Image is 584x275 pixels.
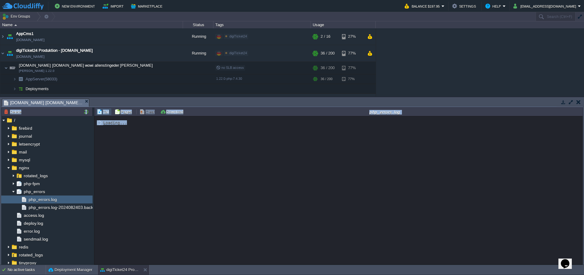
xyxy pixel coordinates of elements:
[229,51,247,55] span: digiTicket24
[5,28,14,45] img: AMDAwAAAACH5BAEAAAAALAAAAAABAAEAAAICRAEAOw==
[23,189,46,194] a: php_errors
[27,197,58,202] a: php_errors.log
[114,109,134,115] button: Pages
[214,21,311,28] div: Tags
[23,228,41,234] a: error.log
[342,62,362,74] div: 77%
[183,21,213,28] div: Status
[5,94,14,110] img: AMDAwAAAACH5BAEAAAAALAAAAAABAAEAAAICRAEAOw==
[25,76,58,82] a: AppServer(58033)
[321,74,332,84] div: 36 / 200
[14,24,17,26] img: AMDAwAAAACH5BAEAAAAALAAAAAABAAEAAAICRAEAOw==
[23,236,49,242] a: sendmail.log
[103,2,125,10] button: Import
[2,12,32,21] button: Env Groups
[0,94,5,110] img: AMDAwAAAACH5BAEAAAAALAAAAAABAAEAAAICRAEAOw==
[25,76,58,82] span: AppServer
[139,109,157,115] button: Clear
[18,165,30,171] a: nginx
[485,2,503,10] button: Help
[405,2,442,10] button: Balance $197.95
[183,45,213,62] div: Running
[216,77,242,80] span: 1.22.0-php-7.4.30
[18,63,154,68] a: [DOMAIN_NAME] [DOMAIN_NAME] wowi allenstingeder [PERSON_NAME][PERSON_NAME] 1.22.0
[4,62,8,74] img: AMDAwAAAACH5BAEAAAAALAAAAAABAAEAAAICRAEAOw==
[97,109,111,115] button: Tail
[321,45,335,62] div: 36 / 200
[18,260,37,266] a: tinyproxy
[23,173,49,178] a: rotated_logs
[18,141,41,147] a: letsencrypt
[342,45,362,62] div: 77%
[311,21,375,28] div: Usage
[8,265,46,275] div: No active tasks
[4,99,83,107] span: [DOMAIN_NAME] [DOMAIN_NAME] wowi allenstingeder [PERSON_NAME] : Log
[18,157,31,163] a: mysql
[23,181,41,186] a: php-fpm
[183,94,213,110] div: Running
[0,28,5,45] img: AMDAwAAAACH5BAEAAAAALAAAAAABAAEAAAICRAEAOw==
[97,120,103,125] img: AMDAwAAAACH5BAEAAAAALAAAAAABAAEAAAICRAEAOw==
[216,66,244,69] span: no SLB access
[13,84,16,93] img: AMDAwAAAACH5BAEAAAAALAAAAAABAAEAAAICRAEAOw==
[188,109,582,115] div: php_errors.log
[18,252,44,258] a: rotated_logs
[183,28,213,45] div: Running
[16,37,44,43] a: [DOMAIN_NAME]
[229,34,247,38] span: digiTicket24
[321,62,335,74] div: 36 / 200
[342,74,362,84] div: 77%
[18,149,28,155] a: mail
[5,45,14,62] img: AMDAwAAAACH5BAEAAAAALAAAAAABAAEAAAICRAEAOw==
[103,120,127,125] div: Loading...
[4,109,23,115] button: Delete
[16,96,48,102] a: Docker Engine CE
[16,48,93,54] a: digiTicket24 Produktion - [DOMAIN_NAME]
[25,86,50,91] a: Deployments
[321,94,330,110] div: 2 / 32
[131,2,164,10] button: Marketplace
[55,2,97,10] button: New Environment
[16,74,25,84] img: AMDAwAAAACH5BAEAAAAALAAAAAABAAEAAAICRAEAOw==
[16,54,44,60] a: [DOMAIN_NAME]
[452,2,478,10] button: Settings
[13,118,16,123] a: /
[8,62,17,74] img: AMDAwAAAACH5BAEAAAAALAAAAAABAAEAAAICRAEAOw==
[321,28,330,45] div: 2 / 16
[160,109,185,115] button: Download
[23,220,44,226] a: deploy.log
[0,45,5,62] img: AMDAwAAAACH5BAEAAAAALAAAAAABAAEAAAICRAEAOw==
[16,31,33,37] a: AppCms1
[342,94,362,110] div: 1%
[18,63,154,68] span: [DOMAIN_NAME] [DOMAIN_NAME] wowi allenstingeder [PERSON_NAME]
[18,244,29,250] a: redis
[23,213,45,218] a: access.log
[18,125,33,131] a: firebird
[342,28,362,45] div: 27%
[27,205,99,210] a: php_errors.log-2024082403.backup
[16,84,25,93] img: AMDAwAAAACH5BAEAAAAALAAAAAABAAEAAAICRAEAOw==
[18,133,33,139] span: journal
[44,77,57,81] span: (58033)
